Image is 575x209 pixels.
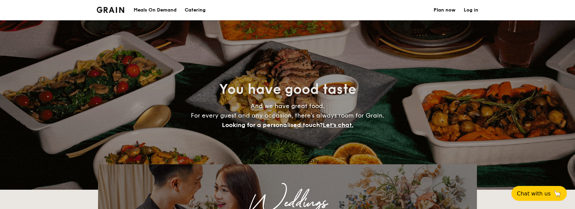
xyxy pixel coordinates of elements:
[511,186,567,201] button: Chat with us🦙
[97,7,124,13] a: Logotype
[97,7,124,13] img: Grain
[323,121,353,129] span: Let's chat.
[517,190,551,197] span: Chat with us
[158,197,417,209] div: Weddings
[98,158,477,164] div: Loading menus magically...
[553,190,561,197] span: 🦙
